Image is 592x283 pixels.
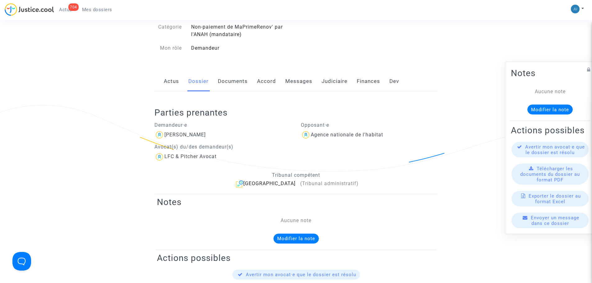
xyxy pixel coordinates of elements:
[571,5,580,13] img: b1d492b86f2d46b947859bee3e508d1e
[511,125,589,135] h2: Actions possibles
[154,121,291,129] p: Demandeur·e
[68,3,79,11] div: 704
[164,153,217,159] div: LFC & Pitcher Avocat
[186,44,296,52] div: Demandeur
[389,71,399,92] a: Dev
[164,132,206,138] div: [PERSON_NAME]
[154,152,164,162] img: icon-user.svg
[154,130,164,140] img: icon-user.svg
[150,44,186,52] div: Mon rôle
[12,252,31,271] iframe: Help Scout Beacon - Open
[77,5,117,14] a: Mes dossiers
[157,197,435,208] h2: Notes
[82,7,112,12] span: Mes dossiers
[186,23,296,38] div: Non-paiement de MaPrimeRenov' par l'ANAH (mandataire)
[5,3,54,16] img: jc-logo.svg
[257,71,276,92] a: Accord
[301,130,311,140] img: icon-user.svg
[525,144,585,155] span: Avertir mon avocat·e que le dossier est résolu
[529,193,581,204] span: Exporter le dossier au format Excel
[166,217,426,224] div: Aucune note
[150,23,186,38] div: Catégorie
[273,234,319,244] button: Modifier la note
[531,215,579,226] span: Envoyer un message dans ce dossier
[154,143,291,151] p: Avocat(s) du/des demandeur(s)
[59,7,72,12] span: Actus
[246,272,356,277] span: Avertir mon avocat·e que le dossier est résolu
[188,71,209,92] a: Dossier
[218,71,248,92] a: Documents
[154,180,438,188] div: [GEOGRAPHIC_DATA]
[527,104,573,114] button: Modifier la note
[164,71,179,92] a: Actus
[154,107,442,118] h2: Parties prenantes
[511,67,589,78] h2: Notes
[54,5,77,14] a: 704Actus
[285,71,312,92] a: Messages
[236,180,243,188] img: icon-archive.svg
[357,71,380,92] a: Finances
[301,121,438,129] p: Opposant·e
[154,171,438,179] p: Tribunal compétent
[300,180,359,186] span: (Tribunal administratif)
[311,132,383,138] div: Agence nationale de l'habitat
[157,253,435,263] h2: Actions possibles
[520,166,580,182] span: Télécharger les documents du dossier au format PDF
[520,88,580,95] div: Aucune note
[322,71,347,92] a: Judiciaire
